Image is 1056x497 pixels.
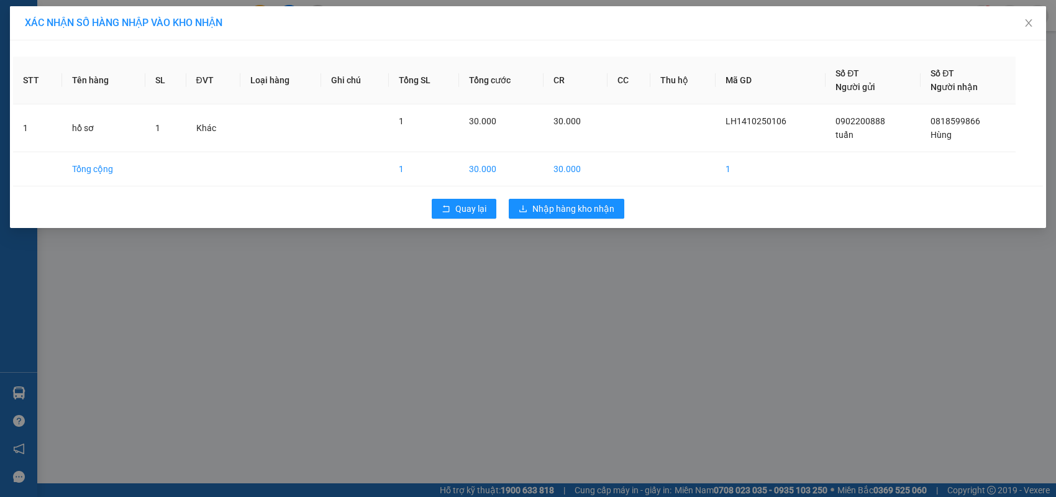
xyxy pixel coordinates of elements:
span: Người gửi [835,82,875,92]
td: 1 [389,152,459,186]
span: Hùng [931,130,952,140]
strong: CÔNG TY TNHH DỊCH VỤ DU LỊCH THỜI ĐẠI [11,10,112,50]
button: rollbackQuay lại [432,199,496,219]
span: Người nhận [931,82,978,92]
span: LH1410250106 [726,116,786,126]
img: logo [4,44,7,107]
span: XÁC NHẬN SỐ HÀNG NHẬP VÀO KHO NHẬN [25,17,222,29]
th: CR [544,57,608,104]
th: Ghi chú [321,57,389,104]
span: Số ĐT [931,68,954,78]
th: Mã GD [716,57,826,104]
span: 30.000 [469,116,496,126]
td: Khác [186,104,240,152]
th: Thu hộ [650,57,716,104]
button: Close [1011,6,1046,41]
td: Tổng cộng [62,152,145,186]
span: tuấn [835,130,853,140]
span: 1 [399,116,404,126]
span: 30.000 [553,116,581,126]
span: 0902200888 [835,116,885,126]
td: 30.000 [544,152,608,186]
th: CC [608,57,650,104]
td: 1 [716,152,826,186]
th: Tổng SL [389,57,459,104]
th: Tổng cước [459,57,543,104]
span: 0818599866 [931,116,980,126]
th: Loại hàng [240,57,321,104]
span: rollback [442,204,450,214]
th: SL [145,57,186,104]
span: DT1410250115 [117,83,190,96]
span: download [519,204,527,214]
span: Chuyển phát nhanh: [GEOGRAPHIC_DATA] - [GEOGRAPHIC_DATA] [8,53,116,98]
span: Số ĐT [835,68,859,78]
span: 1 [155,123,160,133]
th: Tên hàng [62,57,145,104]
span: Quay lại [455,202,486,216]
td: 30.000 [459,152,543,186]
th: ĐVT [186,57,240,104]
td: 1 [13,104,62,152]
button: downloadNhập hàng kho nhận [509,199,624,219]
span: close [1024,18,1034,28]
span: Nhập hàng kho nhận [532,202,614,216]
td: hồ sơ [62,104,145,152]
th: STT [13,57,62,104]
